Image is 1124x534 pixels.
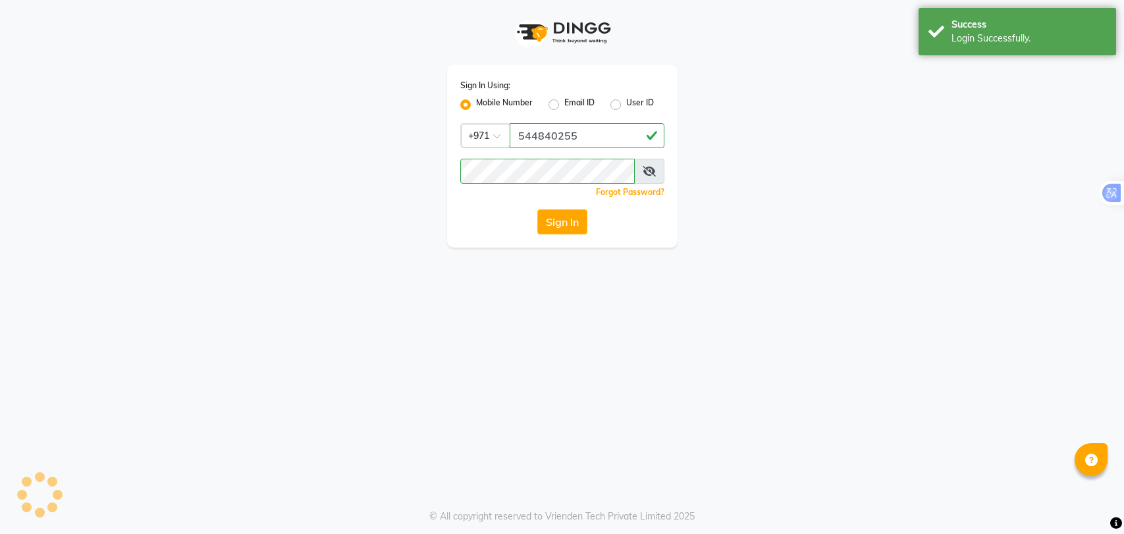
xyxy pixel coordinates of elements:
div: Login Successfully. [951,32,1106,45]
img: logo1.svg [510,13,615,52]
input: Username [460,159,635,184]
label: User ID [626,97,654,113]
div: Success [951,18,1106,32]
label: Mobile Number [476,97,533,113]
label: Sign In Using: [460,80,510,92]
label: Email ID [564,97,595,113]
input: Username [510,123,664,148]
button: Sign In [537,209,587,234]
iframe: chat widget [1069,481,1111,521]
a: Forgot Password? [596,187,664,197]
